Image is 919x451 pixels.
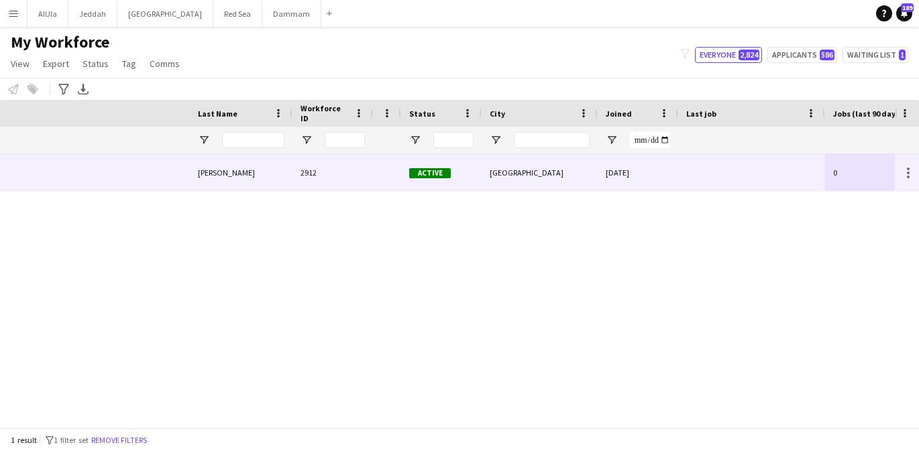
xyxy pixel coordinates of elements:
[198,109,237,119] span: Last Name
[5,55,35,72] a: View
[606,134,618,146] button: Open Filter Menu
[409,134,421,146] button: Open Filter Menu
[490,134,502,146] button: Open Filter Menu
[490,109,505,119] span: City
[695,47,762,63] button: Everyone2,824
[117,55,142,72] a: Tag
[144,55,185,72] a: Comms
[409,168,451,178] span: Active
[606,109,632,119] span: Joined
[896,5,912,21] a: 189
[301,134,313,146] button: Open Filter Menu
[598,154,678,191] div: [DATE]
[198,134,210,146] button: Open Filter Menu
[77,55,114,72] a: Status
[75,81,91,97] app-action-btn: Export XLSX
[820,50,834,60] span: 586
[117,1,213,27] button: [GEOGRAPHIC_DATA]
[409,109,435,119] span: Status
[325,132,365,148] input: Workforce ID Filter Input
[739,50,759,60] span: 2,824
[433,132,474,148] input: Status Filter Input
[292,154,373,191] div: 2912
[83,58,109,70] span: Status
[899,50,906,60] span: 1
[222,132,284,148] input: Last Name Filter Input
[686,109,716,119] span: Last job
[54,435,89,445] span: 1 filter set
[122,58,136,70] span: Tag
[28,1,68,27] button: AlUla
[150,58,180,70] span: Comms
[43,58,69,70] span: Export
[11,58,30,70] span: View
[68,1,117,27] button: Jeddah
[56,81,72,97] app-action-btn: Advanced filters
[833,109,903,119] span: Jobs (last 90 days)
[89,433,150,448] button: Remove filters
[190,154,292,191] div: [PERSON_NAME]
[38,55,74,72] a: Export
[482,154,598,191] div: [GEOGRAPHIC_DATA]
[301,103,349,123] span: Workforce ID
[262,1,321,27] button: Dammam
[630,132,670,148] input: Joined Filter Input
[767,47,837,63] button: Applicants586
[843,47,908,63] button: Waiting list1
[901,3,914,12] span: 189
[514,132,590,148] input: City Filter Input
[213,1,262,27] button: Red Sea
[11,32,109,52] span: My Workforce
